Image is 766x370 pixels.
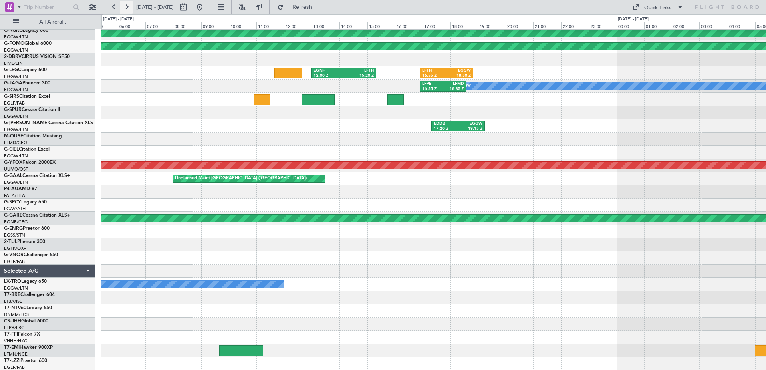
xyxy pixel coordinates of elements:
[175,173,307,185] div: Unplanned Maint [GEOGRAPHIC_DATA] ([GEOGRAPHIC_DATA])
[561,22,589,29] div: 22:00
[21,19,85,25] span: All Aircraft
[4,239,17,244] span: 2-TIJL
[4,345,20,350] span: T7-EMI
[4,74,28,80] a: EGGW/LTN
[4,166,28,172] a: UUMO/OSF
[618,16,649,23] div: [DATE] - [DATE]
[4,54,22,59] span: 2-DBRV
[699,22,727,29] div: 03:00
[4,121,93,125] a: G-[PERSON_NAME]Cessna Citation XLS
[4,34,28,40] a: EGGW/LTN
[229,22,256,29] div: 10:00
[314,73,344,79] div: 13:00 Z
[4,226,50,231] a: G-ENRGPraetor 600
[728,22,755,29] div: 04:00
[4,81,50,86] a: G-JAGAPhenom 300
[4,312,29,318] a: DNMM/LOS
[443,86,464,92] div: 18:35 Z
[4,306,52,310] a: T7-N1960Legacy 650
[422,81,443,87] div: LFPB
[458,121,482,127] div: EGGW
[4,179,28,185] a: EGGW/LTN
[4,134,23,139] span: M-OUSE
[4,200,47,205] a: G-SPCYLegacy 650
[4,173,22,178] span: G-GAAL
[4,332,40,337] a: T7-FFIFalcon 7X
[4,232,25,238] a: EGSS/STN
[103,16,134,23] div: [DATE] - [DATE]
[644,4,671,12] div: Quick Links
[4,81,22,86] span: G-JAGA
[4,239,45,244] a: 2-TIJLPhenom 300
[284,22,312,29] div: 12:00
[447,73,471,79] div: 18:50 Z
[422,68,447,74] div: LFTH
[274,1,322,14] button: Refresh
[4,253,58,257] a: G-VNORChallenger 650
[4,28,23,33] span: G-KGKG
[4,173,70,178] a: G-GAALCessna Citation XLS+
[4,127,28,133] a: EGGW/LTN
[4,94,50,99] a: G-SIRSCitation Excel
[118,22,145,29] div: 06:00
[4,298,22,304] a: LTBA/ISL
[423,22,450,29] div: 17:00
[344,73,374,79] div: 15:20 Z
[450,22,478,29] div: 18:00
[4,160,22,165] span: G-YFOX
[173,22,201,29] div: 08:00
[4,121,48,125] span: G-[PERSON_NAME]
[145,22,173,29] div: 07:00
[4,153,28,159] a: EGGW/LTN
[4,68,21,72] span: G-LEGC
[4,345,53,350] a: T7-EMIHawker 900XP
[4,219,28,225] a: EGNR/CEG
[4,100,25,106] a: EGLF/FAB
[4,325,25,331] a: LFPB/LBG
[4,94,19,99] span: G-SIRS
[672,22,699,29] div: 02:00
[4,134,62,139] a: M-OUSECitation Mustang
[4,285,28,291] a: EGGW/LTN
[422,86,443,92] div: 16:55 Z
[628,1,687,14] button: Quick Links
[312,22,339,29] div: 13:00
[4,292,55,297] a: T7-BREChallenger 604
[4,279,21,284] span: LX-TRO
[4,358,20,363] span: T7-LZZI
[4,107,60,112] a: G-SPURCessna Citation II
[533,22,561,29] div: 21:00
[4,306,26,310] span: T7-N1960
[4,338,28,344] a: VHHH/HKG
[443,81,464,87] div: LFMD
[4,68,47,72] a: G-LEGCLegacy 600
[256,22,284,29] div: 11:00
[9,16,87,28] button: All Aircraft
[4,107,22,112] span: G-SPUR
[506,22,533,29] div: 20:00
[4,206,26,212] a: LGAV/ATH
[458,126,482,132] div: 19:15 Z
[434,126,458,132] div: 17:20 Z
[395,22,423,29] div: 16:00
[644,22,672,29] div: 01:00
[4,351,28,357] a: LFMN/NCE
[4,213,22,218] span: G-GARE
[4,147,50,152] a: G-CIELCitation Excel
[4,187,22,191] span: P4-AUA
[4,226,23,231] span: G-ENRG
[344,68,374,74] div: LFTH
[4,193,25,199] a: FALA/HLA
[4,140,27,146] a: LFMD/CEQ
[201,22,229,29] div: 09:00
[4,292,20,297] span: T7-BRE
[589,22,617,29] div: 23:00
[422,73,447,79] div: 16:55 Z
[4,41,52,46] a: G-FOMOGlobal 6000
[4,87,28,93] a: EGGW/LTN
[4,319,48,324] a: CS-JHHGlobal 6000
[4,253,24,257] span: G-VNOR
[447,68,471,74] div: EGGW
[367,22,395,29] div: 15:00
[4,187,37,191] a: P4-AUAMD-87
